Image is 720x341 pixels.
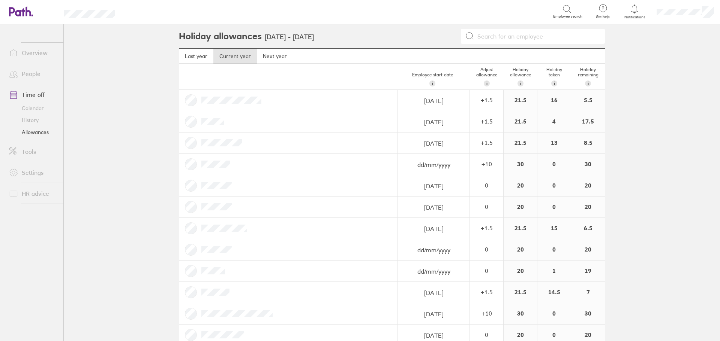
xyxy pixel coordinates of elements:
input: dd/mm/yyyy [398,176,469,197]
input: dd/mm/yyyy [398,133,469,154]
div: Holiday allowance [504,64,537,89]
a: Overview [3,45,63,60]
div: 20 [504,261,537,281]
div: 17.5 [571,111,605,132]
div: 0 [470,267,503,274]
span: Get help [591,15,615,19]
div: 21.5 [504,90,537,111]
div: 7 [571,282,605,303]
input: dd/mm/yyyy [398,261,469,282]
div: 21.5 [504,218,537,239]
div: 21.5 [504,133,537,153]
span: Employee search [553,14,582,19]
a: Current year [213,49,257,64]
span: i [486,80,487,86]
input: dd/mm/yyyy [398,197,469,218]
a: Last year [179,49,213,64]
div: 0 [470,203,503,210]
a: Notifications [622,4,647,19]
div: + 1.5 [470,118,503,125]
div: 1 [537,261,571,281]
div: + 1.5 [470,97,503,103]
div: + 1.5 [470,289,503,295]
div: 20 [504,197,537,217]
a: Settings [3,165,63,180]
div: 19 [571,261,605,281]
span: i [554,80,555,86]
div: 8.5 [571,133,605,153]
div: 20 [504,239,537,260]
div: 0 [537,175,571,196]
div: 0 [537,239,571,260]
div: Employee start date [395,69,470,89]
div: 13 [537,133,571,153]
div: Adjust allowance [470,64,504,89]
div: 15 [537,218,571,239]
div: + 10 [470,161,503,167]
input: dd/mm/yyyy [398,240,469,261]
a: Time off [3,87,63,102]
div: + 10 [470,310,503,317]
div: 14.5 [537,282,571,303]
div: 4 [537,111,571,132]
a: History [3,114,63,126]
h3: [DATE] - [DATE] [265,33,314,41]
a: Next year [257,49,293,64]
input: dd/mm/yyyy [398,218,469,239]
div: 6.5 [571,218,605,239]
a: Tools [3,144,63,159]
span: Notifications [622,15,647,19]
div: 0 [470,182,503,189]
a: Calendar [3,102,63,114]
div: + 1.5 [470,225,503,231]
div: 0 [470,246,503,253]
div: 20 [504,175,537,196]
h2: Holiday allowances [179,24,262,48]
div: 0 [470,331,503,338]
span: i [588,80,589,86]
div: 16 [537,90,571,111]
div: Holiday remaining [571,64,605,89]
div: Search [135,8,154,15]
div: 0 [537,197,571,217]
div: Holiday taken [537,64,571,89]
div: 20 [571,197,605,217]
div: 30 [571,303,605,324]
div: 30 [504,303,537,324]
input: dd/mm/yyyy [398,112,469,133]
div: + 1.5 [470,139,503,146]
a: HR advice [3,186,63,201]
input: dd/mm/yyyy [398,282,469,303]
input: dd/mm/yyyy [398,304,469,325]
div: 21.5 [504,282,537,303]
div: 30 [504,154,537,175]
div: 0 [537,154,571,175]
div: 0 [537,303,571,324]
span: i [432,80,433,86]
div: 5.5 [571,90,605,111]
span: i [520,80,521,86]
div: 20 [571,239,605,260]
input: Search for an employee [474,29,600,43]
a: Allowances [3,126,63,138]
div: 21.5 [504,111,537,132]
input: dd/mm/yyyy [398,154,469,175]
div: 20 [571,175,605,196]
input: dd/mm/yyyy [398,90,469,111]
div: 30 [571,154,605,175]
a: People [3,66,63,81]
